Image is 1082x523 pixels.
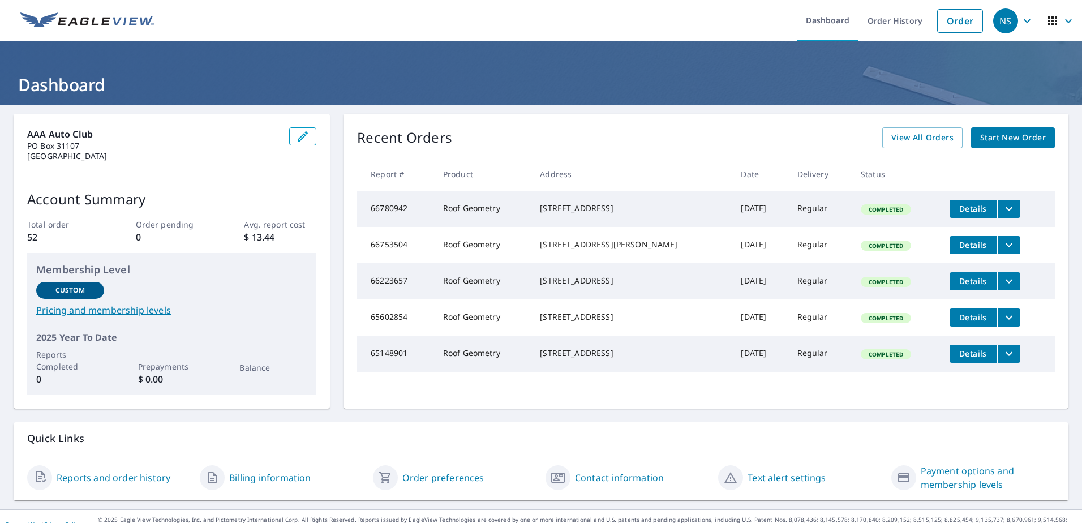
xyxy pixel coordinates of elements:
td: 65602854 [357,299,434,336]
h1: Dashboard [14,73,1068,96]
p: Reports Completed [36,349,104,372]
span: Details [956,312,990,323]
button: detailsBtn-66780942 [950,200,997,218]
a: Start New Order [971,127,1055,148]
th: Product [434,157,531,191]
th: Report # [357,157,434,191]
td: Roof Geometry [434,191,531,227]
td: 66223657 [357,263,434,299]
button: filesDropdownBtn-66780942 [997,200,1020,218]
td: [DATE] [732,263,788,299]
td: 66780942 [357,191,434,227]
td: [DATE] [732,227,788,263]
p: [GEOGRAPHIC_DATA] [27,151,280,161]
button: detailsBtn-66223657 [950,272,997,290]
td: [DATE] [732,191,788,227]
button: filesDropdownBtn-65602854 [997,308,1020,327]
p: Custom [55,285,85,295]
a: Payment options and membership levels [921,464,1055,491]
span: Completed [862,278,910,286]
td: Regular [788,227,852,263]
a: Pricing and membership levels [36,303,307,317]
th: Status [852,157,941,191]
p: 2025 Year To Date [36,331,307,344]
span: Details [956,239,990,250]
td: [DATE] [732,299,788,336]
button: detailsBtn-65602854 [950,308,997,327]
p: $ 0.00 [138,372,206,386]
span: Start New Order [980,131,1046,145]
a: Text alert settings [748,471,826,485]
td: 66753504 [357,227,434,263]
div: [STREET_ADDRESS] [540,203,723,214]
button: filesDropdownBtn-65148901 [997,345,1020,363]
span: Details [956,276,990,286]
p: Membership Level [36,262,307,277]
p: Order pending [136,218,208,230]
th: Delivery [788,157,852,191]
button: detailsBtn-66753504 [950,236,997,254]
th: Address [531,157,732,191]
p: 52 [27,230,100,244]
p: Quick Links [27,431,1055,445]
td: Roof Geometry [434,336,531,372]
p: Balance [239,362,307,374]
a: Contact information [575,471,664,485]
td: 65148901 [357,336,434,372]
p: Account Summary [27,189,316,209]
img: EV Logo [20,12,154,29]
a: Reports and order history [57,471,170,485]
th: Date [732,157,788,191]
span: Details [956,348,990,359]
a: Order preferences [402,471,484,485]
p: Prepayments [138,361,206,372]
td: Roof Geometry [434,299,531,336]
span: Completed [862,242,910,250]
a: Billing information [229,471,311,485]
p: $ 13.44 [244,230,316,244]
td: Regular [788,191,852,227]
span: Completed [862,314,910,322]
div: [STREET_ADDRESS] [540,275,723,286]
td: [DATE] [732,336,788,372]
div: NS [993,8,1018,33]
span: Completed [862,350,910,358]
p: Recent Orders [357,127,452,148]
div: [STREET_ADDRESS] [540,348,723,359]
td: Roof Geometry [434,263,531,299]
p: AAA Auto Club [27,127,280,141]
p: 0 [136,230,208,244]
span: View All Orders [891,131,954,145]
p: Total order [27,218,100,230]
a: Order [937,9,983,33]
p: 0 [36,372,104,386]
td: Regular [788,299,852,336]
span: Details [956,203,990,214]
p: Avg. report cost [244,218,316,230]
span: Completed [862,205,910,213]
button: filesDropdownBtn-66223657 [997,272,1020,290]
a: View All Orders [882,127,963,148]
td: Regular [788,336,852,372]
td: Regular [788,263,852,299]
button: filesDropdownBtn-66753504 [997,236,1020,254]
button: detailsBtn-65148901 [950,345,997,363]
div: [STREET_ADDRESS][PERSON_NAME] [540,239,723,250]
p: PO Box 31107 [27,141,280,151]
td: Roof Geometry [434,227,531,263]
div: [STREET_ADDRESS] [540,311,723,323]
